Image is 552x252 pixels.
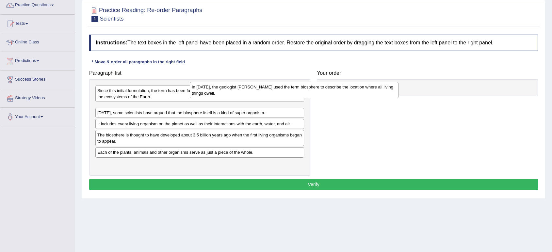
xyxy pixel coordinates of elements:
[95,130,304,146] div: The biosphere is thought to have developed about 3.5 billion years ago when the first living orga...
[190,82,398,98] div: In [DATE], the geologist [PERSON_NAME] used the term biosphere to describe the location where all...
[0,52,75,68] a: Predictions
[0,15,75,31] a: Tests
[89,35,538,51] h4: The text boxes in the left panel have been placed in a random order. Restore the original order b...
[95,147,304,157] div: Each of the plants, animals and other organisms serve as just a piece of the whole.
[100,16,124,22] small: Scientists
[95,86,304,102] div: Since this initial formulation, the term has been further developed and is now considered to enco...
[0,33,75,50] a: Online Class
[89,59,187,65] div: * Move & order all paragraphs in the right field
[95,119,304,129] div: It includes every living organism on the planet as well as their interactions with the earth, wat...
[317,70,538,76] h4: Your order
[89,70,310,76] h4: Paragraph list
[0,89,75,105] a: Strategy Videos
[89,6,202,22] h2: Practice Reading: Re-order Paragraphs
[95,108,304,118] div: [DATE], some scientists have argued that the biosphere itself is a kind of super organism.
[91,16,98,22] span: 1
[0,71,75,87] a: Success Stories
[89,179,538,190] button: Verify
[0,108,75,124] a: Your Account
[96,40,127,45] b: Instructions:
